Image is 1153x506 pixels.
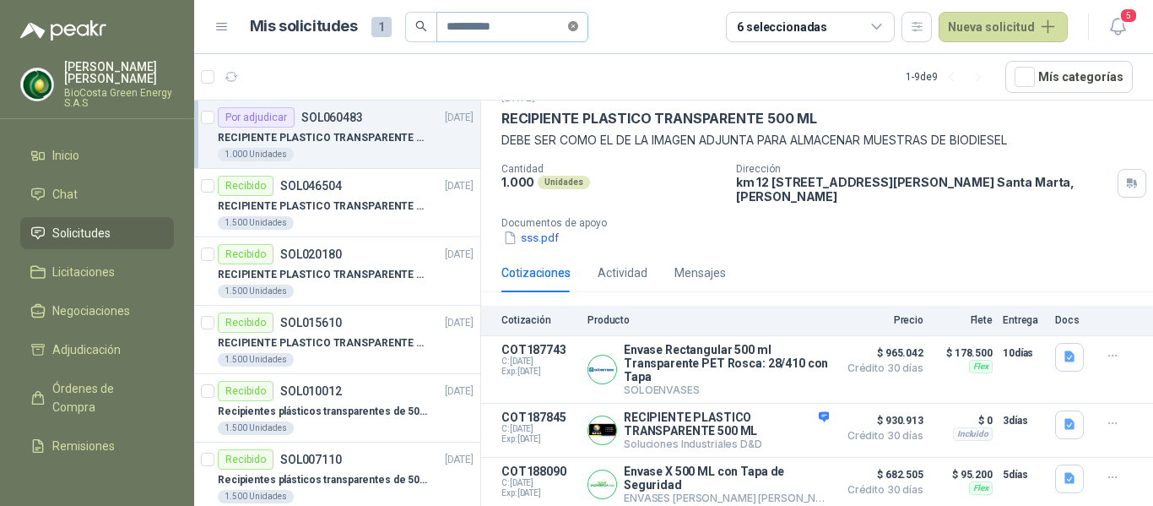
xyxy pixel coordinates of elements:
[839,363,923,373] span: Crédito 30 días
[64,61,174,84] p: [PERSON_NAME] [PERSON_NAME]
[501,264,571,282] div: Cotizaciones
[301,112,363,123] p: SOL060483
[20,334,174,366] a: Adjudicación
[21,68,53,101] img: Company Logo
[1119,8,1138,24] span: 5
[194,306,480,374] a: RecibidoSOL015610[DATE] RECIPIENTE PLASTICO TRANSPARENTE 500 ML1.500 Unidades
[218,176,273,196] div: Recibido
[280,385,342,397] p: SOL010012
[839,431,923,441] span: Crédito 30 días
[194,237,480,306] a: RecibidoSOL020180[DATE] RECIPIENTE PLASTICO TRANSPARENTE 500 ML1.500 Unidades
[839,411,923,431] span: $ 930.913
[598,264,647,282] div: Actividad
[20,139,174,171] a: Inicio
[934,343,993,363] p: $ 178.500
[371,17,392,37] span: 1
[568,19,578,35] span: close-circle
[538,176,590,189] div: Unidades
[737,18,827,36] div: 6 seleccionadas
[218,472,428,488] p: Recipientes plásticos transparentes de 500 ML
[501,163,723,175] p: Cantidad
[194,374,480,443] a: RecibidoSOL010012[DATE] Recipientes plásticos transparentes de 500 ML1.500 Unidades
[218,490,294,503] div: 1.500 Unidades
[280,248,342,260] p: SOL020180
[218,404,428,420] p: Recipientes plásticos transparentes de 500 ML
[1055,314,1089,326] p: Docs
[969,482,993,495] div: Flex
[1003,465,1045,485] p: 5 días
[624,343,829,384] p: Envase Rectangular 500 ml Transparente PET Rosca: 28/410 con Tapa
[280,180,342,192] p: SOL046504
[445,315,474,331] p: [DATE]
[736,163,1111,175] p: Dirección
[218,130,428,146] p: RECIPIENTE PLASTICO TRANSPARENTE 500 ML
[839,343,923,363] span: $ 965.042
[194,101,480,169] a: Por adjudicarSOL060483[DATE] RECIPIENTE PLASTICO TRANSPARENTE 500 ML1.000 Unidades
[52,340,121,359] span: Adjudicación
[736,175,1111,204] p: km 12 [STREET_ADDRESS][PERSON_NAME] Santa Marta , [PERSON_NAME]
[568,21,578,31] span: close-circle
[1102,12,1133,42] button: 5
[20,178,174,210] a: Chat
[624,411,829,438] p: RECIPIENTE PLASTICO TRANSPARENTE 500 ML
[218,107,295,128] div: Por adjudicar
[501,434,577,444] span: Exp: [DATE]
[445,452,474,468] p: [DATE]
[1005,61,1133,93] button: Mís categorías
[624,492,829,504] p: ENVASES [PERSON_NAME] [PERSON_NAME]
[445,384,474,400] p: [DATE]
[250,14,358,39] h1: Mis solicitudes
[52,146,79,165] span: Inicio
[501,411,577,424] p: COT187845
[1003,411,1045,431] p: 3 días
[20,430,174,462] a: Remisiones
[218,267,428,283] p: RECIPIENTE PLASTICO TRANSPARENTE 500 ML
[839,465,923,485] span: $ 682.505
[839,485,923,495] span: Crédito 30 días
[939,12,1068,42] button: Nueva solicitud
[501,131,1133,150] p: DEBE SER COMO EL DE LA IMAGEN ADJUNTA PARA ALMACENAR MUESTRAS DE BIODIESEL
[969,360,993,373] div: Flex
[445,247,474,263] p: [DATE]
[20,373,174,423] a: Órdenes de Compra
[52,302,130,320] span: Negociaciones
[52,437,115,455] span: Remisiones
[415,20,427,32] span: search
[218,422,294,435] div: 1.500 Unidades
[218,353,294,367] div: 1.500 Unidades
[501,110,817,128] p: RECIPIENTE PLASTICO TRANSPARENTE 500 ML
[674,264,726,282] div: Mensajes
[501,343,577,356] p: COT187743
[501,314,577,326] p: Cotización
[501,488,577,498] span: Exp: [DATE]
[218,335,428,351] p: RECIPIENTE PLASTICO TRANSPARENTE 500 ML
[934,465,993,485] p: $ 95.200
[218,449,273,470] div: Recibido
[194,169,480,237] a: RecibidoSOL046504[DATE] RECIPIENTE PLASTICO TRANSPARENTE 500 ML1.500 Unidades
[20,20,106,41] img: Logo peakr
[218,285,294,298] div: 1.500 Unidades
[52,263,115,281] span: Licitaciones
[501,367,577,377] span: Exp: [DATE]
[906,63,992,90] div: 1 - 9 de 9
[501,424,577,434] span: C: [DATE]
[280,317,342,329] p: SOL015610
[280,454,342,465] p: SOL007110
[501,217,1146,229] p: Documentos de apoyo
[445,178,474,194] p: [DATE]
[218,199,428,215] p: RECIPIENTE PLASTICO TRANSPARENTE 500 ML
[52,379,158,416] span: Órdenes de Compra
[501,465,577,478] p: COT188090
[445,110,474,126] p: [DATE]
[218,244,273,264] div: Recibido
[839,314,923,326] p: Precio
[52,185,78,204] span: Chat
[20,217,174,249] a: Solicitudes
[624,438,829,450] p: Soluciones Industriales D&D
[52,224,111,242] span: Solicitudes
[501,478,577,488] span: C: [DATE]
[64,88,174,108] p: BioCosta Green Energy S.A.S
[588,416,616,444] img: Company Logo
[588,471,616,498] img: Company Logo
[501,356,577,367] span: C: [DATE]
